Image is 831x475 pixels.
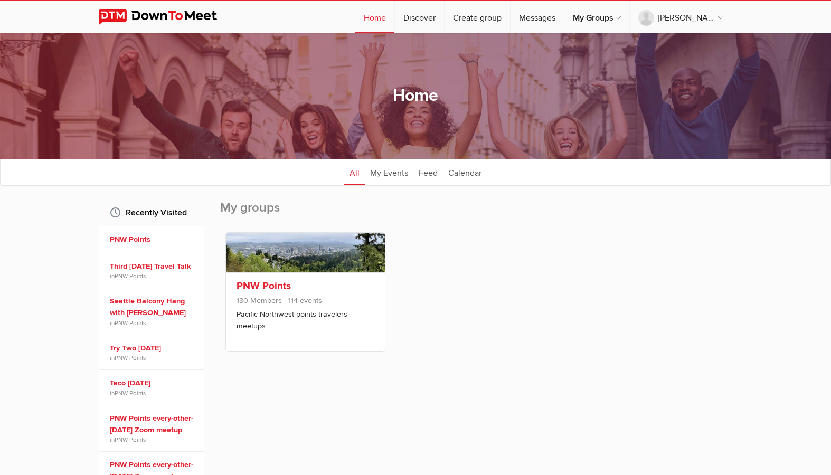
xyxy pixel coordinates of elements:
[115,436,146,443] a: PNW Points
[110,272,196,280] span: in
[110,319,196,327] span: in
[413,159,443,185] a: Feed
[393,85,438,107] h1: Home
[237,296,282,305] span: 180 Members
[443,159,487,185] a: Calendar
[99,9,233,25] img: DownToMeet
[564,1,629,33] a: My Groups
[511,1,564,33] a: Messages
[110,261,196,272] a: Third [DATE] Travel Talk
[110,377,196,389] a: Taco [DATE]
[237,280,291,292] a: PNW Points
[284,296,322,305] span: 114 events
[115,354,146,362] a: PNW Points
[110,354,196,362] span: in
[110,389,196,397] span: in
[237,309,374,331] p: Pacific Northwest points travelers meetups.
[115,319,146,327] a: PNW Points
[445,1,510,33] a: Create group
[344,159,365,185] a: All
[630,1,732,33] a: [PERSON_NAME]-D'[PERSON_NAME]
[365,159,413,185] a: My Events
[110,200,193,225] h2: Recently Visited
[220,199,732,227] h2: My groups
[110,296,196,318] a: Seattle Balcony Hang with [PERSON_NAME]
[115,272,146,280] a: PNW Points
[110,234,196,245] a: PNW Points
[110,413,196,435] a: PNW Points every-other-[DATE] Zoom meetup
[115,389,146,397] a: PNW Points
[110,343,196,354] a: Try Two [DATE]
[110,435,196,444] span: in
[355,1,394,33] a: Home
[395,1,444,33] a: Discover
